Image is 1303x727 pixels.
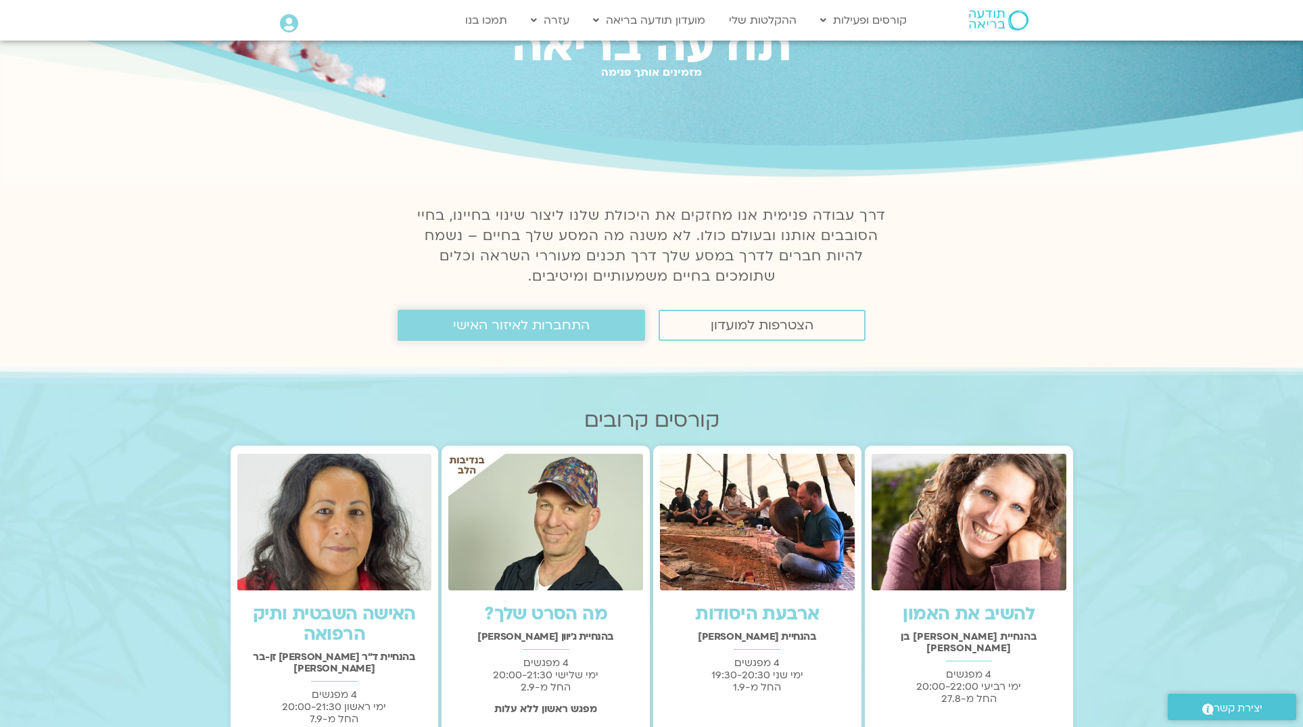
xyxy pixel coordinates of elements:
[660,657,855,693] p: 4 מפגשים ימי שני 19:30-20:30
[660,631,855,642] h2: בהנחיית [PERSON_NAME]
[586,7,712,33] a: מועדון תודעה בריאה
[659,310,866,341] a: הצטרפות למועדון
[872,668,1066,705] p: 4 מפגשים ימי רביעי 20:00-22:00 החל מ-27.8
[398,310,645,341] a: התחברות לאיזור האישי
[310,712,358,726] span: החל מ-7.9
[1168,694,1296,720] a: יצירת קשר
[695,602,819,626] a: ארבעת היסודות
[1214,699,1262,718] span: יצירת קשר
[448,631,643,642] h2: בהנחיית ג'יוון [PERSON_NAME]
[722,7,803,33] a: ההקלטות שלי
[969,10,1028,30] img: תודעה בריאה
[237,651,432,674] h2: בהנחיית ד"ר [PERSON_NAME] זן-בר [PERSON_NAME]
[521,680,571,694] span: החל מ-2.9
[484,602,607,626] a: מה הסרט שלך?
[231,408,1073,432] h2: קורסים קרובים
[253,602,416,647] a: האישה השבטית ותיק הרפואה
[524,7,576,33] a: עזרה
[448,657,643,693] p: 4 מפגשים ימי שלישי 20:00-21:30
[711,318,813,333] span: הצטרפות למועדון
[813,7,914,33] a: קורסים ופעילות
[903,602,1035,626] a: להשיב את האמון
[733,680,781,694] span: החל מ-1.9
[237,688,432,725] p: 4 מפגשים ימי ראשון 20:00-21:30
[494,702,597,716] strong: מפגש ראשון ללא עלות
[458,7,514,33] a: תמכו בנו
[410,206,894,287] p: דרך עבודה פנימית אנו מחזקים את היכולת שלנו ליצור שינוי בחיינו, בחיי הסובבים אותנו ובעולם כולו. לא...
[872,631,1066,654] h2: בהנחיית [PERSON_NAME] בן [PERSON_NAME]
[453,318,590,333] span: התחברות לאיזור האישי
